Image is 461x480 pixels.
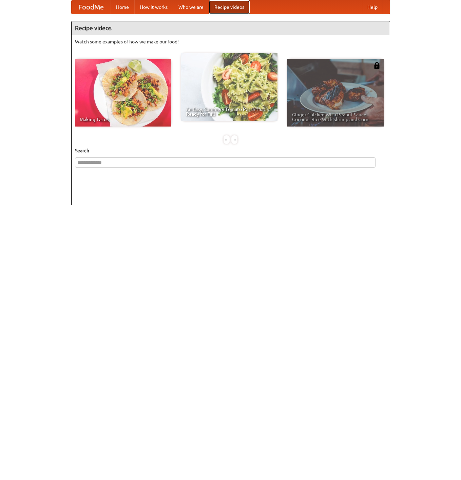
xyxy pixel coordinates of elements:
a: An Easy, Summery Tomato Pasta That's Ready for Fall [181,53,277,121]
h4: Recipe videos [72,21,390,35]
a: Who we are [173,0,209,14]
a: Help [362,0,383,14]
div: « [224,135,230,144]
a: Making Tacos [75,59,171,127]
div: » [231,135,237,144]
p: Watch some examples of how we make our food! [75,38,386,45]
h5: Search [75,147,386,154]
span: An Easy, Summery Tomato Pasta That's Ready for Fall [186,107,273,116]
a: How it works [134,0,173,14]
a: FoodMe [72,0,111,14]
a: Home [111,0,134,14]
img: 483408.png [373,62,380,69]
a: Recipe videos [209,0,250,14]
span: Making Tacos [80,117,167,122]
